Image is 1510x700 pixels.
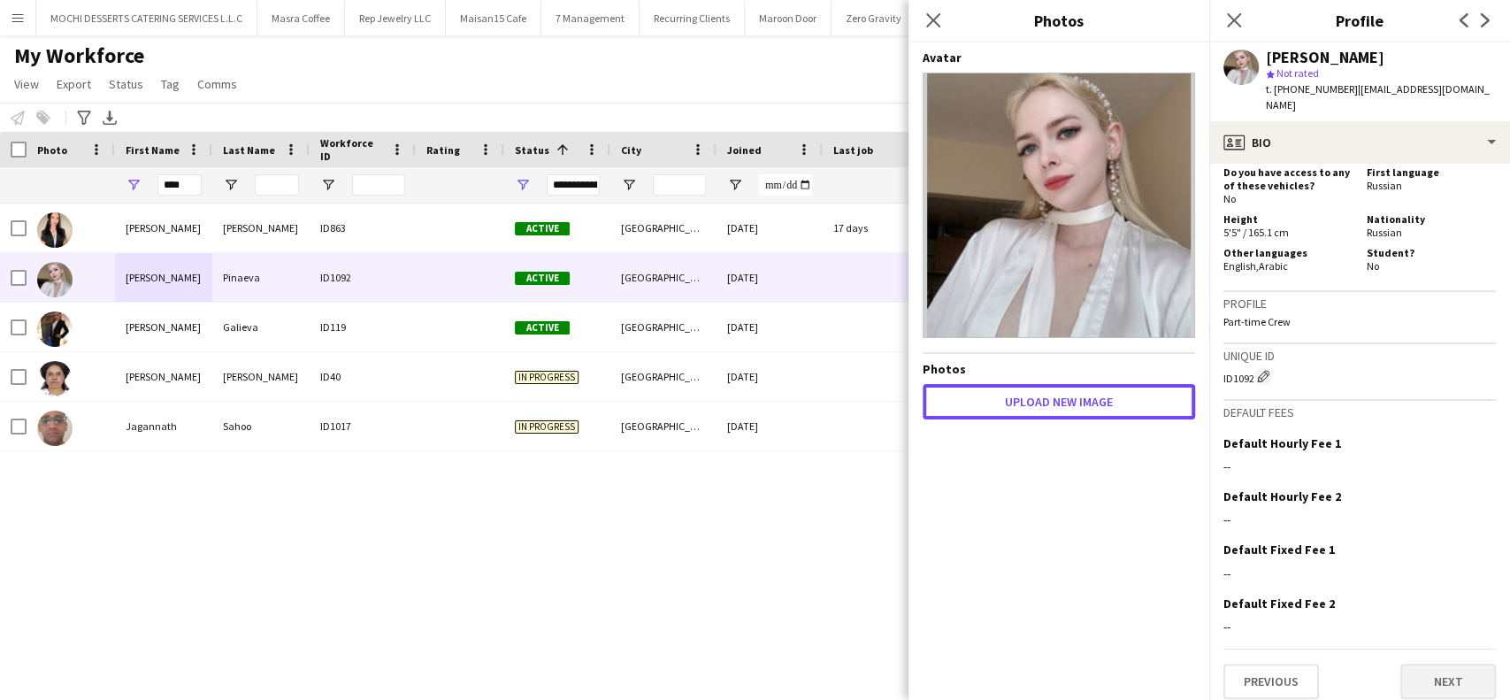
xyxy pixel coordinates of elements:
div: -- [1223,512,1496,527]
div: Bio [1209,121,1510,164]
img: Jagannath Sahoo [37,411,73,446]
input: City Filter Input [653,174,706,196]
button: Zero Gravity [832,1,916,35]
div: Pinaeva [212,253,310,302]
div: [PERSON_NAME] [115,204,212,252]
div: [DATE] [717,402,823,450]
div: [DATE] [717,253,823,302]
button: Recurring Clients [640,1,745,35]
a: Status [102,73,150,96]
div: ID119 [310,303,416,351]
span: In progress [515,371,579,384]
div: ID1017 [310,402,416,450]
input: Joined Filter Input [759,174,812,196]
span: City [621,143,641,157]
div: -- [1223,458,1496,474]
span: First Name [126,143,180,157]
span: Active [515,272,570,285]
input: Workforce ID Filter Input [352,174,405,196]
div: [PERSON_NAME] [115,352,212,401]
span: Arabic [1259,259,1288,273]
a: Comms [190,73,244,96]
p: Part-time Crew [1223,315,1496,328]
button: Open Filter Menu [126,177,142,193]
a: Tag [154,73,187,96]
span: Russian [1367,226,1402,239]
span: Photo [37,143,67,157]
input: Last Name Filter Input [255,174,299,196]
img: Crew avatar [923,73,1195,338]
h5: Do you have access to any of these vehicles? [1223,165,1353,192]
button: MOCHI DESSERTS CATERING SERVICES L.L.C [36,1,257,35]
h5: Height [1223,212,1353,226]
span: My Workforce [14,42,144,69]
img: Anna Pinaeva [37,262,73,297]
h4: Photos [923,361,1195,377]
span: Last Name [223,143,275,157]
app-action-btn: Advanced filters [73,107,95,128]
img: Suzanna Galieva [37,312,73,347]
div: -- [1223,619,1496,635]
div: 17 days [823,204,929,252]
div: [GEOGRAPHIC_DATA] [610,204,717,252]
div: Sahoo [212,402,310,450]
button: Open Filter Menu [515,177,531,193]
span: Comms [197,76,237,92]
button: 7 Management [541,1,640,35]
span: Russian [1367,179,1402,192]
div: [DATE] [717,204,823,252]
span: Not rated [1276,66,1319,80]
h3: Default Fixed Fee 2 [1223,596,1335,612]
button: Rep Jewelry LLC [345,1,446,35]
div: ID40 [310,352,416,401]
div: [PERSON_NAME] [212,204,310,252]
span: In progress [515,420,579,434]
input: First Name Filter Input [157,174,202,196]
div: ID863 [310,204,416,252]
img: Hannah sia Sandi [37,361,73,396]
span: English , [1223,259,1259,273]
button: Open Filter Menu [621,177,637,193]
span: Joined [727,143,762,157]
div: [PERSON_NAME] [115,253,212,302]
a: View [7,73,46,96]
h4: Avatar [923,50,1195,65]
button: Open Filter Menu [223,177,239,193]
span: Active [515,321,570,335]
span: Status [515,143,549,157]
span: Active [515,222,570,235]
div: [PERSON_NAME] [212,352,310,401]
div: [GEOGRAPHIC_DATA] [610,402,717,450]
span: Workforce ID [320,136,384,163]
h5: Student? [1367,246,1496,259]
span: Rating [426,143,460,157]
div: ID1092 [310,253,416,302]
button: Maroon Door [745,1,832,35]
span: View [14,76,39,92]
span: Tag [161,76,180,92]
h3: Profile [1223,296,1496,312]
h3: Default Fixed Fee 1 [1223,542,1335,558]
div: -- [1223,565,1496,581]
h5: Other languages [1223,246,1353,259]
div: ID1092 [1223,367,1496,385]
h3: Default fees [1223,404,1496,420]
button: Next [1400,664,1496,699]
button: Maisan15 Cafe [446,1,541,35]
span: t. [PHONE_NUMBER] [1266,82,1358,96]
div: Galieva [212,303,310,351]
span: Status [109,76,143,92]
h3: Profile [1209,9,1510,32]
div: [DATE] [717,303,823,351]
img: Anna Demchenko [37,212,73,248]
span: 5'5" / 165.1 cm [1223,226,1289,239]
div: [GEOGRAPHIC_DATA] [610,352,717,401]
h5: First language [1367,165,1496,179]
div: [PERSON_NAME] [115,303,212,351]
app-action-btn: Export XLSX [99,107,120,128]
span: No [1223,192,1236,205]
span: Export [57,76,91,92]
h3: Default Hourly Fee 2 [1223,488,1341,504]
span: | [EMAIL_ADDRESS][DOMAIN_NAME] [1266,82,1490,112]
button: Previous [1223,664,1319,699]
